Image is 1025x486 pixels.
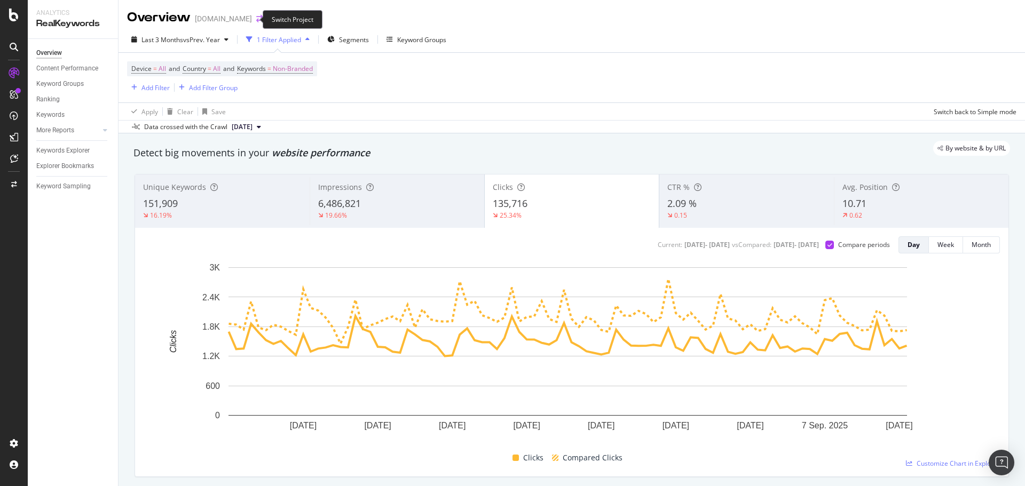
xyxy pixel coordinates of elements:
div: Keyword Sampling [36,181,91,192]
span: vs Prev. Year [183,35,220,44]
button: [DATE] [227,121,265,133]
button: Save [198,103,226,120]
a: Content Performance [36,63,111,74]
span: Customize Chart in Explorer [917,459,1000,468]
a: Keyword Groups [36,78,111,90]
div: [DATE] - [DATE] [684,240,730,249]
div: Compare periods [838,240,890,249]
a: Keywords [36,109,111,121]
div: Apply [141,107,158,116]
span: and [169,64,180,73]
button: Last 3 MonthsvsPrev. Year [127,31,233,48]
text: [DATE] [290,421,317,430]
text: [DATE] [886,421,912,430]
span: 2.09 % [667,197,697,210]
div: arrow-right-arrow-left [256,15,263,22]
div: 0.62 [849,211,862,220]
div: Keyword Groups [36,78,84,90]
button: Clear [163,103,193,120]
text: 2.4K [202,292,220,301]
div: Switch Project [263,10,322,29]
span: 2025 Sep. 15th [232,122,253,132]
span: Last 3 Months [141,35,183,44]
span: Compared Clicks [563,451,622,464]
text: 3K [209,263,220,272]
span: Clicks [493,182,513,192]
span: = [208,64,211,73]
div: [DOMAIN_NAME] [195,13,252,24]
button: Add Filter [127,81,170,94]
div: vs Compared : [732,240,771,249]
text: [DATE] [439,421,466,430]
button: Month [963,236,1000,253]
a: Keywords Explorer [36,145,111,156]
div: Save [211,107,226,116]
svg: A chart. [144,262,992,447]
button: Switch back to Simple mode [929,103,1016,120]
a: Explorer Bookmarks [36,161,111,172]
span: 135,716 [493,197,527,210]
text: [DATE] [588,421,614,430]
text: 1.8K [202,322,220,331]
span: Keywords [237,64,266,73]
div: [DATE] - [DATE] [774,240,819,249]
button: Apply [127,103,158,120]
text: 600 [206,381,220,391]
span: 151,909 [143,197,178,210]
button: Keyword Groups [382,31,451,48]
div: Add Filter Group [189,83,238,92]
span: CTR % [667,182,690,192]
text: Clicks [169,330,178,353]
div: RealKeywords [36,18,109,30]
span: All [159,61,166,76]
span: Impressions [318,182,362,192]
div: 16.19% [150,211,172,220]
div: Clear [177,107,193,116]
span: Unique Keywords [143,182,206,192]
button: 1 Filter Applied [242,31,314,48]
div: Keyword Groups [397,35,446,44]
div: Keywords [36,109,65,121]
span: By website & by URL [945,145,1006,152]
div: Week [937,240,954,249]
a: Ranking [36,94,111,105]
span: Clicks [523,451,543,464]
div: Current: [658,240,682,249]
a: Overview [36,47,111,59]
div: Keywords Explorer [36,145,90,156]
div: More Reports [36,125,74,136]
a: Keyword Sampling [36,181,111,192]
div: Month [972,240,991,249]
span: 10.71 [842,197,866,210]
div: 1 Filter Applied [257,35,301,44]
div: Overview [36,47,62,59]
div: 25.34% [500,211,522,220]
span: Country [183,64,206,73]
span: Non-Branded [273,61,313,76]
span: and [223,64,234,73]
text: [DATE] [737,421,763,430]
text: 1.2K [202,352,220,361]
div: Day [908,240,920,249]
span: Segments [339,35,369,44]
button: Day [898,236,929,253]
span: Device [131,64,152,73]
div: Ranking [36,94,60,105]
button: Add Filter Group [175,81,238,94]
div: 0.15 [674,211,687,220]
span: All [213,61,220,76]
div: Analytics [36,9,109,18]
div: Open Intercom Messenger [989,450,1014,475]
button: Segments [323,31,373,48]
span: = [267,64,271,73]
text: [DATE] [364,421,391,430]
div: Add Filter [141,83,170,92]
div: Content Performance [36,63,98,74]
a: Customize Chart in Explorer [906,459,1000,468]
div: 19.66% [325,211,347,220]
span: 6,486,821 [318,197,361,210]
text: [DATE] [663,421,689,430]
div: legacy label [933,141,1010,156]
button: Week [929,236,963,253]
